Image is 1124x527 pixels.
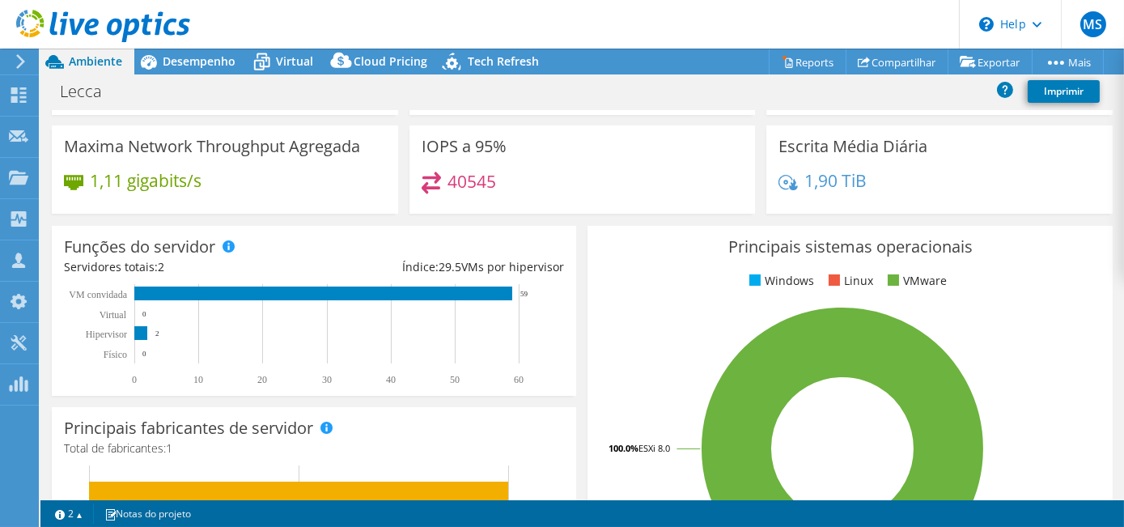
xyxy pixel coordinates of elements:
[142,310,146,318] text: 0
[447,172,496,190] h4: 40545
[163,53,235,69] span: Desempenho
[100,309,127,321] text: Virtual
[93,504,202,524] a: Notas do projeto
[354,53,427,69] span: Cloud Pricing
[90,172,201,189] h4: 1,11 gigabits/s
[1032,49,1104,74] a: Mais
[1080,11,1106,37] span: MS
[846,49,948,74] a: Compartilhar
[132,374,137,385] text: 0
[158,259,164,274] span: 2
[53,83,127,100] h1: Lecca
[193,374,203,385] text: 10
[166,440,172,456] span: 1
[64,138,360,155] h3: Maxima Network Throughput Agregada
[86,329,127,340] text: Hipervisor
[276,53,313,69] span: Virtual
[979,17,994,32] svg: \n
[514,374,524,385] text: 60
[804,172,867,189] h4: 1,90 TiB
[386,374,396,385] text: 40
[69,53,122,69] span: Ambiente
[322,374,332,385] text: 30
[142,350,146,358] text: 0
[64,440,564,457] h4: Total de fabricantes:
[778,138,927,155] h3: Escrita Média Diária
[948,49,1033,74] a: Exportar
[155,329,159,338] text: 2
[450,374,460,385] text: 50
[884,272,947,290] li: VMware
[1028,80,1100,103] a: Imprimir
[314,258,564,276] div: Índice: VMs por hipervisor
[64,238,215,256] h3: Funções do servidor
[439,259,461,274] span: 29.5
[64,258,314,276] div: Servidores totais:
[422,138,507,155] h3: IOPS a 95%
[600,238,1100,256] h3: Principais sistemas operacionais
[69,289,127,300] text: VM convidada
[520,290,528,298] text: 59
[638,442,670,454] tspan: ESXi 8.0
[609,442,638,454] tspan: 100.0%
[104,349,127,360] tspan: Físico
[468,53,539,69] span: Tech Refresh
[64,419,313,437] h3: Principais fabricantes de servidor
[44,504,94,524] a: 2
[745,272,814,290] li: Windows
[825,272,873,290] li: Linux
[769,49,846,74] a: Reports
[257,374,267,385] text: 20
